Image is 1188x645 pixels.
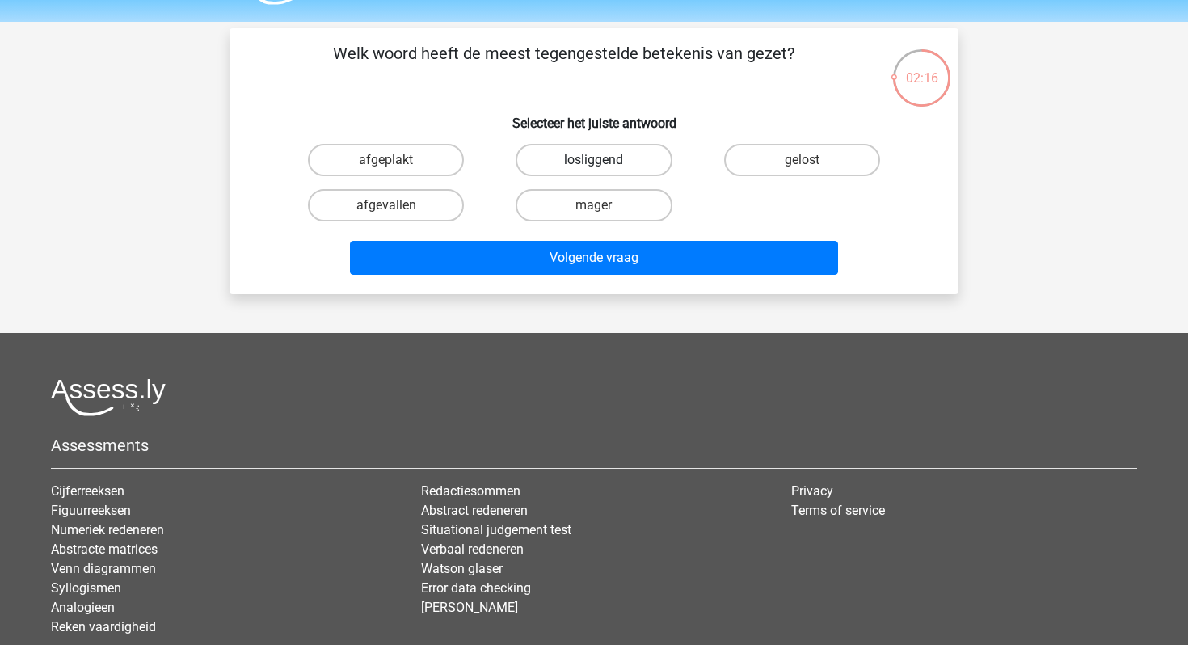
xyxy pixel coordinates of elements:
a: Redactiesommen [421,483,520,499]
a: Abstracte matrices [51,542,158,557]
a: Error data checking [421,580,531,596]
h5: Assessments [51,436,1137,455]
a: Watson glaser [421,561,503,576]
div: 02:16 [891,48,952,88]
a: Syllogismen [51,580,121,596]
label: afgevallen [308,189,464,221]
img: Assessly logo [51,378,166,416]
a: Numeriek redeneren [51,522,164,537]
label: losliggend [516,144,672,176]
a: Privacy [791,483,833,499]
a: Verbaal redeneren [421,542,524,557]
a: Situational judgement test [421,522,571,537]
a: Figuurreeksen [51,503,131,518]
a: Terms of service [791,503,885,518]
a: Abstract redeneren [421,503,528,518]
a: Cijferreeksen [51,483,124,499]
label: gelost [724,144,880,176]
label: mager [516,189,672,221]
label: afgeplakt [308,144,464,176]
p: Welk woord heeft de meest tegengestelde betekenis van gezet? [255,41,872,90]
a: Reken vaardigheid [51,619,156,634]
h6: Selecteer het juiste antwoord [255,103,933,131]
a: [PERSON_NAME] [421,600,518,615]
a: Analogieen [51,600,115,615]
button: Volgende vraag [350,241,839,275]
a: Venn diagrammen [51,561,156,576]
